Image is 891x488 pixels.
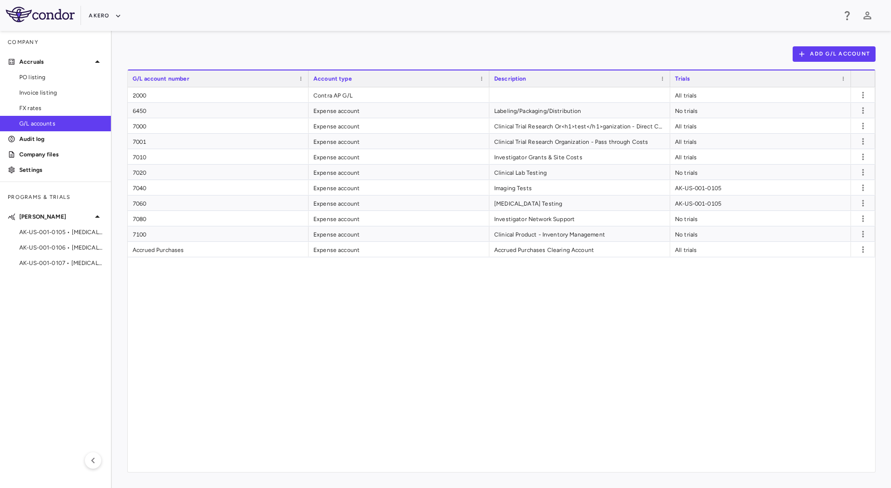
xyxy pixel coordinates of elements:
[670,87,851,102] div: All trials
[489,103,670,118] div: Labeling/Packaging/Distribution
[309,118,489,133] div: Expense account
[128,180,309,195] div: 7040
[128,242,309,257] div: Accrued Purchases
[128,165,309,180] div: 7020
[128,149,309,164] div: 7010
[670,195,851,210] div: AK-US-001-0105
[489,226,670,241] div: Clinical Product - Inventory Management
[133,75,189,82] span: G/L account number
[19,57,92,66] p: Accruals
[128,134,309,149] div: 7001
[489,134,670,149] div: Clinical Trial Research Organization - Pass through Costs
[670,242,851,257] div: All trials
[313,75,352,82] span: Account type
[309,226,489,241] div: Expense account
[128,195,309,210] div: 7060
[19,166,103,174] p: Settings
[19,88,103,97] span: Invoice listing
[489,180,670,195] div: Imaging Tests
[793,46,876,62] button: Add G/L Account
[19,104,103,112] span: FX rates
[89,8,121,24] button: Akero
[670,180,851,195] div: AK-US-001-0105
[489,242,670,257] div: Accrued Purchases Clearing Account
[489,149,670,164] div: Investigator Grants & Site Costs
[309,165,489,180] div: Expense account
[128,211,309,226] div: 7080
[670,118,851,133] div: All trials
[489,165,670,180] div: Clinical Lab Testing
[670,211,851,226] div: No trials
[128,87,309,102] div: 2000
[309,180,489,195] div: Expense account
[309,87,489,102] div: Contra AP G/L
[675,75,690,82] span: Trials
[19,228,103,237] span: AK-US-001-0105 • [MEDICAL_DATA]
[19,150,103,159] p: Company files
[670,149,851,164] div: All trials
[19,119,103,128] span: G/L accounts
[670,165,851,180] div: No trials
[489,118,670,133] div: Clinical Trial Research Or<h1>test</h1>ganization - Direct Costs
[309,134,489,149] div: Expense account
[128,226,309,241] div: 7100
[19,243,103,252] span: AK-US-001-0106 • [MEDICAL_DATA]
[309,103,489,118] div: Expense account
[309,195,489,210] div: Expense account
[489,195,670,210] div: [MEDICAL_DATA] Testing
[670,103,851,118] div: No trials
[309,211,489,226] div: Expense account
[19,212,92,221] p: [PERSON_NAME]
[494,75,526,82] span: Description
[309,242,489,257] div: Expense account
[489,211,670,226] div: Investigator Network Support
[670,134,851,149] div: All trials
[19,135,103,143] p: Audit log
[19,73,103,82] span: PO listing
[309,149,489,164] div: Expense account
[128,118,309,133] div: 7000
[128,103,309,118] div: 6450
[670,226,851,241] div: No trials
[19,259,103,267] span: AK-US-001-0107 • [MEDICAL_DATA]
[6,7,75,22] img: logo-full-BYUhSk78.svg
